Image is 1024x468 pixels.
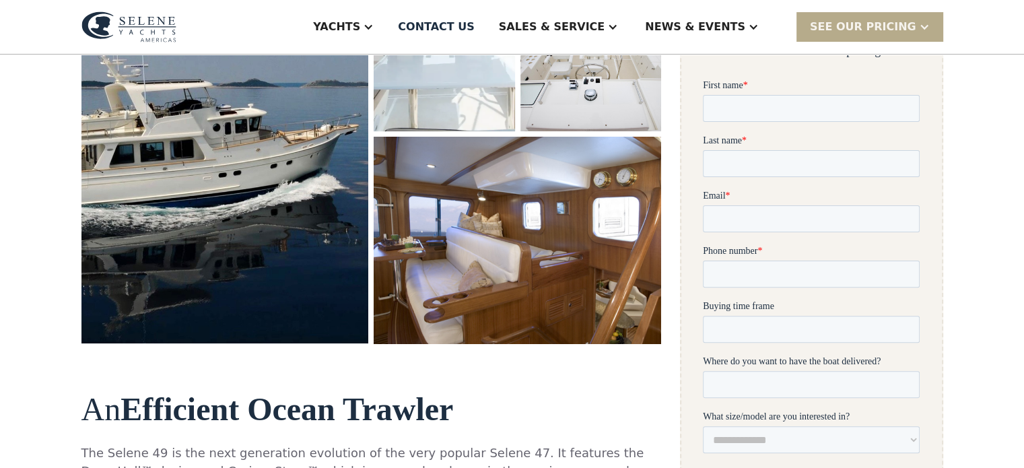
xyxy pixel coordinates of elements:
div: SEE Our Pricing [810,19,916,35]
div: Yachts [313,19,360,35]
img: 50 foot motor yacht [520,10,662,131]
img: logo [81,11,176,42]
a: open lightbox [520,10,662,131]
div: News & EVENTS [645,19,745,35]
div: SEE Our Pricing [796,12,943,41]
a: open lightbox [374,137,661,343]
strong: Efficient Ocean Trawler [121,391,453,427]
div: Sales & Service [499,19,605,35]
h2: An [81,392,662,428]
img: 50 foot motor yacht [366,131,671,349]
div: Contact US [398,19,475,35]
